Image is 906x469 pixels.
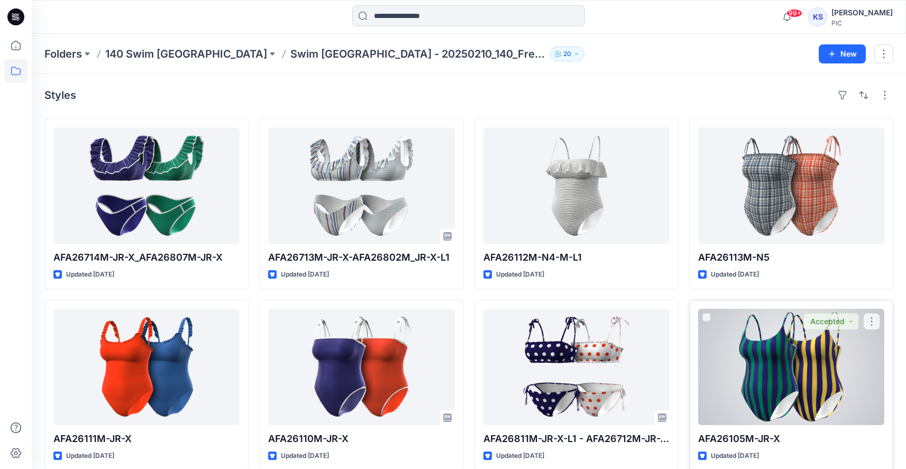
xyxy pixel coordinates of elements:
p: AFA26110M-JR-X [268,431,454,446]
p: Updated [DATE] [711,450,759,462]
p: AFA26111M-JR-X [53,431,240,446]
a: AFA26714M-JR-X_AFA26807M-JR-X [53,127,240,244]
a: AFA26111M-JR-X [53,309,240,425]
span: 99+ [786,9,802,17]
div: [PERSON_NAME] [831,6,893,19]
p: AFA26112M-N4-M-L1 [483,250,670,265]
p: Swim [GEOGRAPHIC_DATA] - 20250210_140_Free Assembly 3D Pilot- Fixture 1 [290,47,546,61]
a: AFA26811M-JR-X-L1 - AFA26712M-JR-X-L1 [483,309,670,425]
p: AFA26113M-N5 [698,250,884,265]
p: AFA26105M-JR-X [698,431,884,446]
div: KS [808,7,827,26]
a: AFA26113M-N5 [698,127,884,244]
div: PIC [831,19,893,27]
p: Updated [DATE] [496,450,544,462]
a: AFA26713M-JR-X-AFA26802M_JR-X-L1 [268,127,454,244]
button: New [819,44,866,63]
a: AFA26112M-N4-M-L1 [483,127,670,244]
p: AFA26714M-JR-X_AFA26807M-JR-X [53,250,240,265]
p: AFA26811M-JR-X-L1 - AFA26712M-JR-X-L1 [483,431,670,446]
a: AFA26105M-JR-X [698,309,884,425]
a: Folders [44,47,82,61]
a: AFA26110M-JR-X [268,309,454,425]
p: Updated [DATE] [66,450,114,462]
button: 20 [550,47,584,61]
p: Updated [DATE] [711,269,759,280]
a: 140 Swim [GEOGRAPHIC_DATA] [105,47,267,61]
h4: Styles [44,89,76,102]
p: Updated [DATE] [281,450,329,462]
p: Updated [DATE] [496,269,544,280]
p: Updated [DATE] [66,269,114,280]
p: 20 [563,48,571,60]
p: AFA26713M-JR-X-AFA26802M_JR-X-L1 [268,250,454,265]
p: Updated [DATE] [281,269,329,280]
